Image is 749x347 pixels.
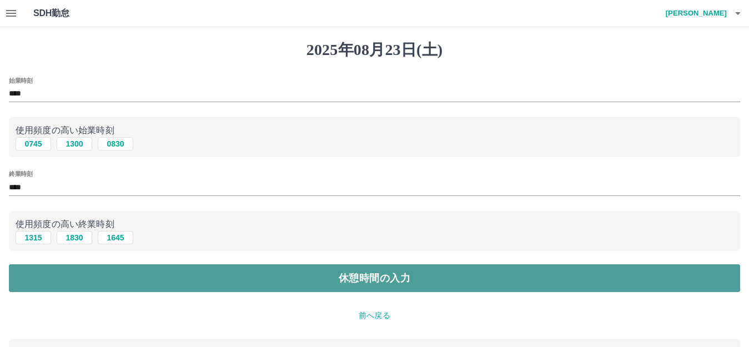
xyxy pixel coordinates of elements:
[98,231,133,244] button: 1645
[9,310,740,321] p: 前へ戻る
[9,41,740,59] h1: 2025年08月23日(土)
[16,231,51,244] button: 1315
[9,264,740,292] button: 休憩時間の入力
[9,170,32,178] label: 終業時刻
[57,137,92,150] button: 1300
[98,137,133,150] button: 0830
[16,137,51,150] button: 0745
[16,124,733,137] p: 使用頻度の高い始業時刻
[9,76,32,84] label: 始業時刻
[57,231,92,244] button: 1830
[16,218,733,231] p: 使用頻度の高い終業時刻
